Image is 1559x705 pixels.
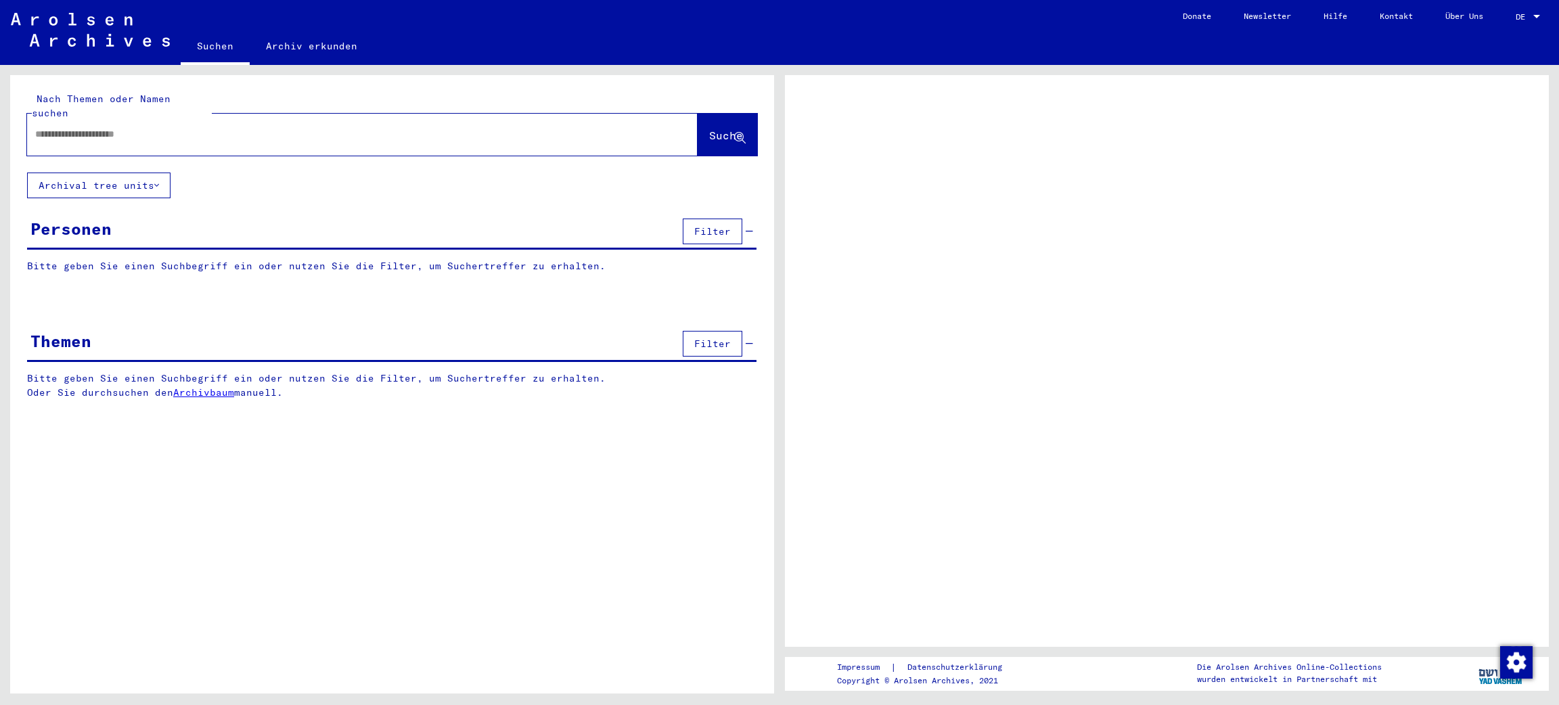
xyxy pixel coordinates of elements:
p: Copyright © Arolsen Archives, 2021 [837,675,1018,687]
a: Suchen [181,30,250,65]
img: Zustimmung ändern [1500,646,1533,679]
button: Filter [683,219,742,244]
div: | [837,660,1018,675]
p: Bitte geben Sie einen Suchbegriff ein oder nutzen Sie die Filter, um Suchertreffer zu erhalten. O... [27,371,757,400]
span: DE [1516,12,1531,22]
button: Filter [683,331,742,357]
button: Archival tree units [27,173,171,198]
a: Archiv erkunden [250,30,374,62]
span: Filter [694,225,731,237]
p: Bitte geben Sie einen Suchbegriff ein oder nutzen Sie die Filter, um Suchertreffer zu erhalten. [27,259,756,273]
p: wurden entwickelt in Partnerschaft mit [1197,673,1382,685]
button: Suche [698,114,757,156]
span: Filter [694,338,731,350]
a: Datenschutzerklärung [897,660,1018,675]
img: Arolsen_neg.svg [11,13,170,47]
a: Archivbaum [173,386,234,399]
a: Impressum [837,660,890,675]
div: Personen [30,217,112,241]
img: yv_logo.png [1476,656,1527,690]
mat-label: Nach Themen oder Namen suchen [32,93,171,119]
div: Themen [30,329,91,353]
p: Die Arolsen Archives Online-Collections [1197,661,1382,673]
span: Suche [709,129,743,142]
